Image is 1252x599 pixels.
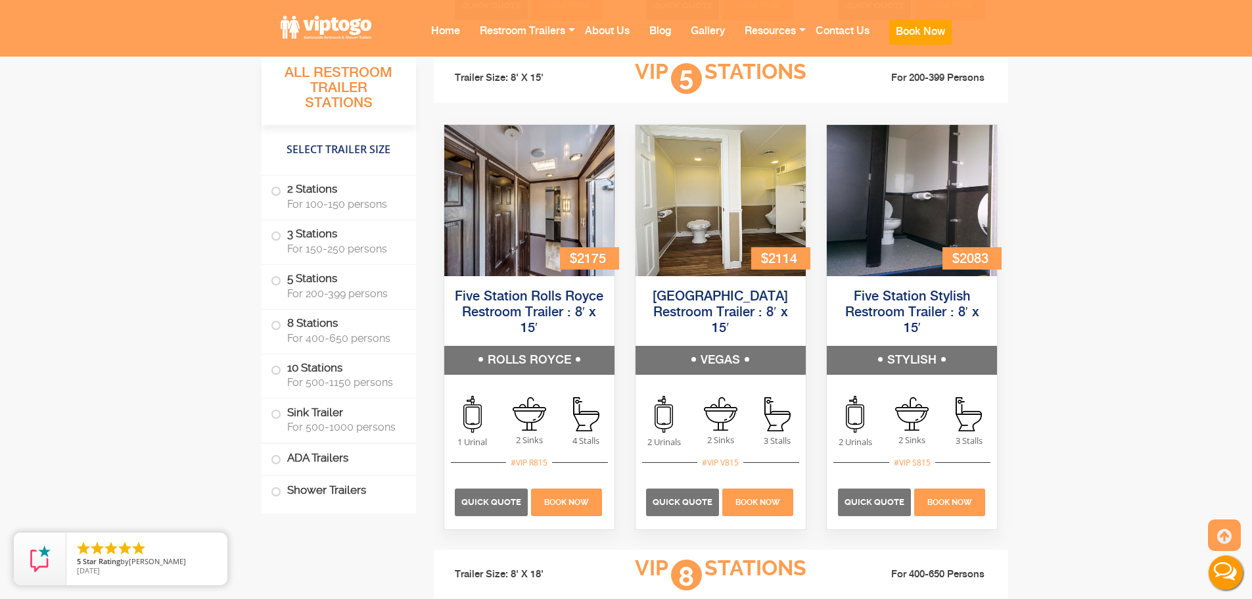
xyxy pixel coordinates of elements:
[287,198,400,210] span: For 100-150 persons
[575,14,639,66] a: About Us
[77,558,217,567] span: by
[927,498,972,507] span: Book Now
[103,540,119,556] li: 
[646,495,720,507] a: Quick Quote
[697,456,743,469] div: #VIP V815
[444,125,614,276] img: Full view of five station restroom trailer with two separate doors for men and women
[455,495,529,507] a: Quick Quote
[573,397,599,431] img: an icon of stall
[942,247,1002,270] div: $2083
[513,397,546,431] img: an icon of sink
[77,565,100,575] span: [DATE]
[940,435,997,447] span: 3 Stalls
[636,125,806,276] img: Full view of five station restroom trailer with two separate doors for men and women
[858,72,999,85] li: For 200-399 Persons
[735,498,780,507] span: Book Now
[501,434,557,446] span: 2 Sinks
[845,497,904,507] span: Quick Quote
[671,560,702,590] span: 8
[470,14,575,66] a: Restroom Trailers
[83,556,120,566] span: Star Rating
[271,265,407,306] label: 5 Stations
[287,421,400,433] span: For 500-1000 persons
[421,14,470,66] a: Home
[455,290,603,335] a: Five Station Rolls Royce Restroom Trailer : 8′ x 15′
[735,14,806,66] a: Resources
[287,376,400,389] span: For 500-1150 persons
[704,397,737,431] img: an icon of sink
[444,346,614,375] h5: ROLLS ROYCE
[443,556,584,594] li: Trailer Size: 8' X 18'
[806,14,879,66] a: Contact Us
[827,436,883,448] span: 2 Urinals
[529,495,603,507] a: Book Now
[721,495,795,507] a: Book Now
[858,568,999,582] li: For 400-650 Persons
[846,396,864,433] img: an icon of urinal
[287,331,400,344] span: For 400-650 persons
[653,497,712,507] span: Quick Quote
[287,287,400,300] span: For 200-399 persons
[271,310,407,350] label: 8 Stations
[583,60,858,97] h3: VIP Stations
[692,434,749,446] span: 2 Sinks
[89,540,105,556] li: 
[827,125,997,276] img: Full view of five station restroom trailer with two separate doors for men and women
[749,435,806,447] span: 3 Stalls
[639,14,681,66] a: Blog
[583,557,858,593] h3: VIP Stations
[838,495,912,507] a: Quick Quote
[827,346,997,375] h5: STYLISH
[129,556,186,566] span: [PERSON_NAME]
[653,290,788,335] a: [GEOGRAPHIC_DATA] Restroom Trailer : 8′ x 15′
[557,435,614,447] span: 4 Stalls
[879,14,962,73] a: Book Now
[671,63,702,94] span: 5
[884,434,940,446] span: 2 Sinks
[117,540,133,556] li: 
[544,498,589,507] span: Book Now
[287,243,400,255] span: For 150-250 persons
[27,546,53,572] img: Review Rating
[271,444,407,472] label: ADA Trailers
[271,220,407,261] label: 3 Stations
[636,346,806,375] h5: VEGAS
[912,495,986,507] a: Book Now
[262,61,416,125] h3: All Restroom Trailer Stations
[560,247,619,270] div: $2175
[271,176,407,216] label: 2 Stations
[76,540,91,556] li: 
[889,456,935,469] div: #VIP S815
[845,290,979,335] a: Five Station Stylish Restroom Trailer : 8′ x 15′
[463,396,482,433] img: an icon of urinal
[443,60,584,97] li: Trailer Size: 8' X 15'
[895,397,929,431] img: an icon of sink
[681,14,735,66] a: Gallery
[271,354,407,395] label: 10 Stations
[889,20,952,45] button: Book Now
[751,247,810,270] div: $2114
[444,436,501,448] span: 1 Urinal
[764,397,791,431] img: an icon of stall
[77,556,81,566] span: 5
[956,397,982,431] img: an icon of stall
[271,476,407,504] label: Shower Trailers
[636,436,692,448] span: 2 Urinals
[506,456,552,469] div: #VIP R815
[262,131,416,169] h4: Select Trailer Size
[131,540,147,556] li: 
[271,398,407,439] label: Sink Trailer
[461,497,521,507] span: Quick Quote
[655,396,673,433] img: an icon of urinal
[1199,546,1252,599] button: Live Chat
